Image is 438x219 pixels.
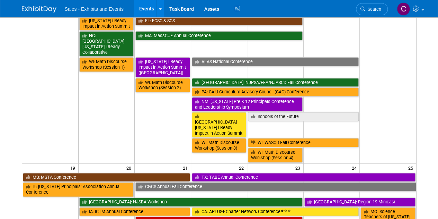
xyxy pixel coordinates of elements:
a: CGCS Annual Fall Conference [135,182,416,191]
span: Sales - Exhibits and Events [65,6,124,12]
a: Schools of the Future [248,112,359,121]
img: Christine Lurz [397,2,410,16]
a: MA: MassCUE Annual Conference [135,31,303,40]
a: PA: CAIU Curriculum Advisory Council (CAC) Conference [192,87,359,96]
a: [GEOGRAPHIC_DATA]: NJPSA/FEA/NJASCD Fall Conference [192,78,359,87]
a: MS: MSTA Conference [23,173,190,182]
span: 19 [70,163,78,172]
span: Search [365,7,381,12]
span: 25 [408,163,416,172]
span: 22 [238,163,247,172]
a: ALAS National Conference [192,57,359,66]
a: WI: WASCD Fall Conference [248,138,359,147]
a: NM: [US_STATE] Pre-K-12 Principals Conference and Leadership Symposium [192,97,303,111]
a: Search [356,3,388,15]
a: IL: [US_STATE] Principals’ Association Annual Conference [23,182,134,196]
a: WI: Math Discourse Workshop (Session 3) [192,138,247,152]
span: 21 [182,163,191,172]
a: [US_STATE] i-Ready Impact in Action Summit [79,16,134,31]
span: 20 [126,163,134,172]
img: ExhibitDay [22,6,56,13]
a: TX: TABE Annual Conference [192,173,415,182]
span: 23 [295,163,303,172]
a: WI: Math Discourse Workshop (Session 2) [135,78,190,92]
span: 24 [351,163,359,172]
a: [GEOGRAPHIC_DATA]: NJSBA Workshop [79,197,303,207]
a: [US_STATE] i-Ready Impact in Action Summit ([GEOGRAPHIC_DATA]) [135,57,190,77]
a: [GEOGRAPHIC_DATA][US_STATE] i-Ready Impact in Action Summit [192,112,247,137]
a: NC: [GEOGRAPHIC_DATA][US_STATE] i-Ready Collaborative [79,31,134,57]
a: IA: ICTM Annual Conference [79,207,190,216]
a: WI: Math Discourse Workshop (Session 1) [79,57,134,71]
a: CA: APLUS+ Charter Network Conference [192,207,359,216]
a: FL: FCSC & SCS [135,16,303,25]
a: [GEOGRAPHIC_DATA]: Region 19 Minicast [304,197,415,207]
a: WI: Math Discourse Workshop (Session 4) [248,148,303,162]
